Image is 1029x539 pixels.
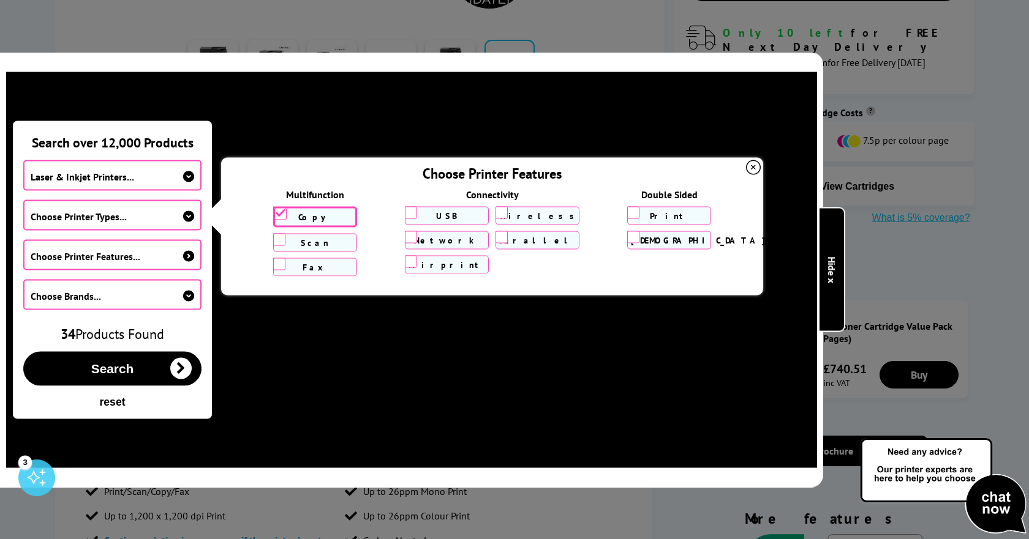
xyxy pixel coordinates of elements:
label: Print [631,210,707,221]
div: Products Found [23,325,202,342]
span: 34 [61,325,75,342]
label: Fax [277,261,353,272]
span: Choose Printer Features... [31,250,140,262]
label: Copy [278,211,352,222]
h5: Multifunction [286,188,344,200]
label: Scan [277,237,353,248]
label: Airprint [409,259,485,270]
label: Network [409,234,485,245]
b: Hide x [826,256,838,283]
div: Search over 12,000 Products [13,121,211,151]
label: [DEMOGRAPHIC_DATA]/Copy [631,234,707,245]
span: Choose Printer Types... [31,210,127,222]
h5: Connectivity [466,188,519,200]
span: Laser & Inkjet Printers... [31,170,134,182]
h5: Double Sided [641,188,698,200]
label: Wireless [499,210,576,221]
span: Search [91,361,134,376]
label: Parallel [499,234,576,245]
button: reset [23,395,202,409]
div: 3 [18,455,32,469]
button: Search [23,351,202,385]
label: USB [409,210,485,221]
img: Open Live Chat window [858,436,1029,537]
span: Choose Printer Features [423,164,562,182]
span: Choose Brands... [31,289,101,302]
